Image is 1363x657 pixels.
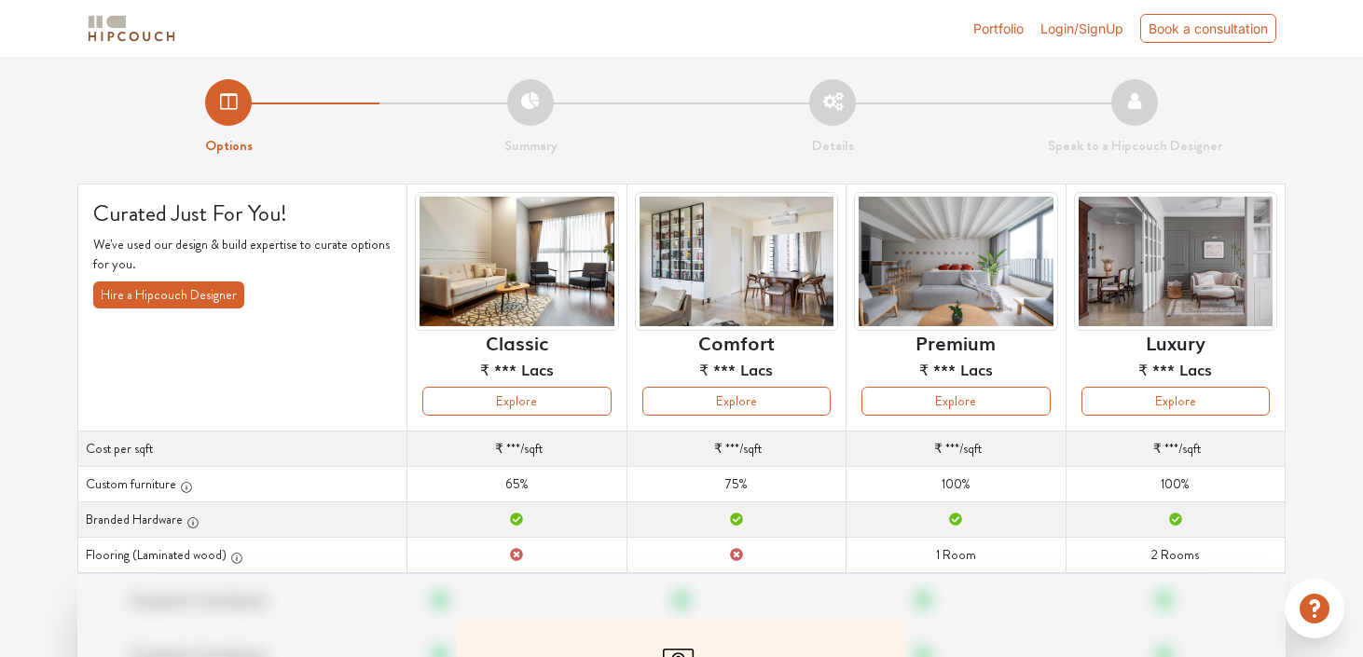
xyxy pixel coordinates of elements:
[1146,331,1205,353] h6: Luxury
[626,467,846,502] td: 75%
[415,192,618,331] img: header-preview
[93,199,392,227] h4: Curated Just For You!
[78,502,407,538] th: Branded Hardware
[78,467,407,502] th: Custom furniture
[407,467,626,502] td: 65%
[847,467,1066,502] td: 100%
[93,281,244,308] button: Hire a Hipcouch Designer
[407,431,626,467] td: /sqft
[626,431,846,467] td: /sqft
[698,331,775,353] h6: Comfort
[205,135,253,156] strong: Options
[422,387,611,416] button: Explore
[1074,192,1277,331] img: header-preview
[861,387,1050,416] button: Explore
[1081,387,1270,416] button: Explore
[93,235,392,274] p: We've used our design & build expertise to curate options for you.
[812,135,854,156] strong: Details
[85,7,178,49] span: logo-horizontal.svg
[85,12,178,45] img: logo-horizontal.svg
[504,135,558,156] strong: Summary
[1140,14,1276,43] div: Book a consultation
[1066,467,1285,502] td: 100%
[1040,21,1123,36] span: Login/SignUp
[854,192,1057,331] img: header-preview
[486,331,548,353] h6: Classic
[78,538,407,573] th: Flooring (Laminated wood)
[1066,431,1285,467] td: /sqft
[847,431,1066,467] td: /sqft
[642,387,831,416] button: Explore
[1048,135,1222,156] strong: Speak to a Hipcouch Designer
[847,538,1066,573] td: 1 Room
[635,192,838,331] img: header-preview
[1066,538,1285,573] td: 2 Rooms
[78,431,407,467] th: Cost per sqft
[916,331,996,353] h6: Premium
[973,19,1024,38] a: Portfolio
